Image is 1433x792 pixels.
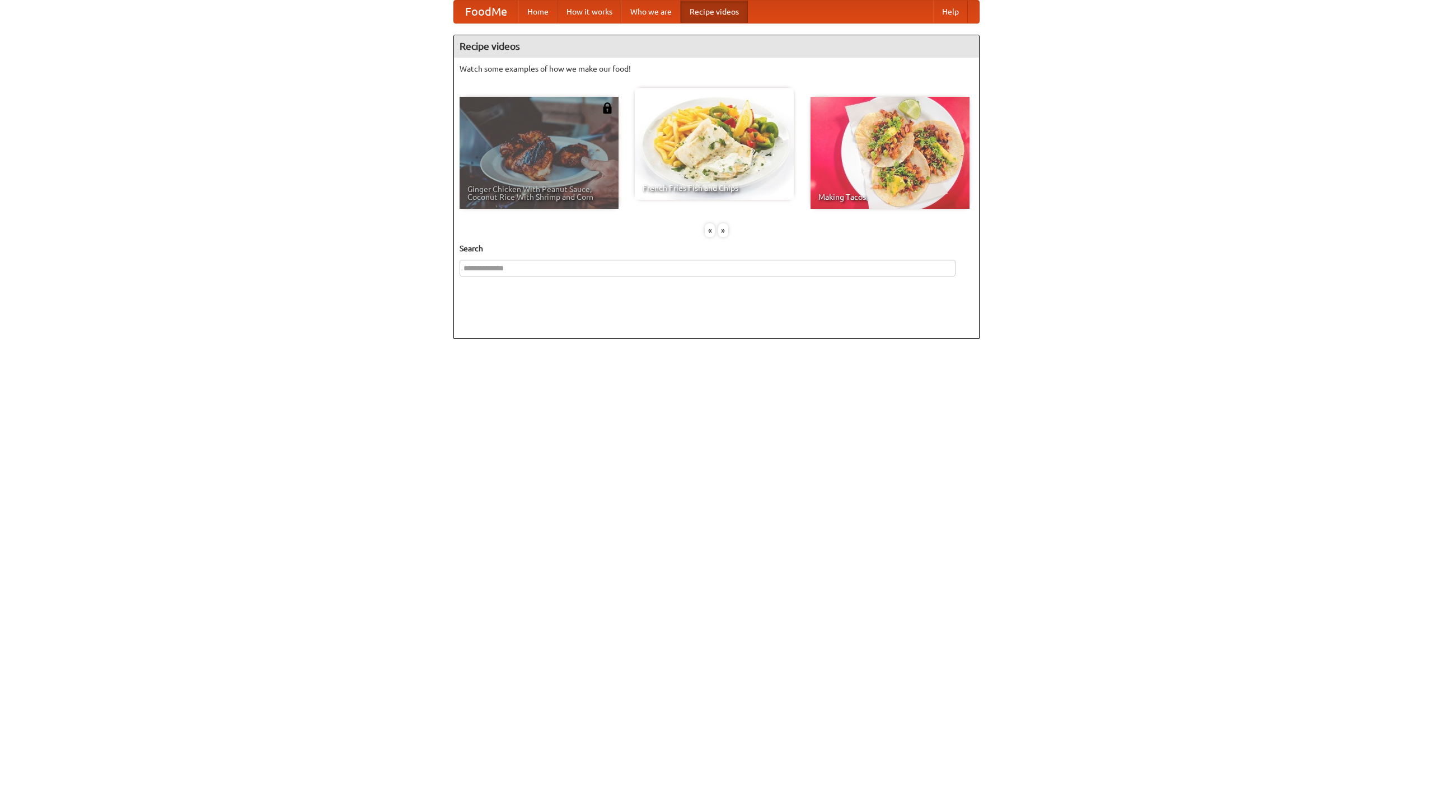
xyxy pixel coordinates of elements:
a: French Fries Fish and Chips [635,88,794,200]
p: Watch some examples of how we make our food! [460,63,973,74]
span: Making Tacos [818,193,962,201]
div: » [718,223,728,237]
span: French Fries Fish and Chips [643,184,786,192]
a: Recipe videos [681,1,748,23]
a: Who we are [621,1,681,23]
h5: Search [460,243,973,254]
img: 483408.png [602,102,613,114]
div: « [705,223,715,237]
a: FoodMe [454,1,518,23]
a: Help [933,1,968,23]
a: How it works [558,1,621,23]
a: Home [518,1,558,23]
a: Making Tacos [811,97,970,209]
h4: Recipe videos [454,35,979,58]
